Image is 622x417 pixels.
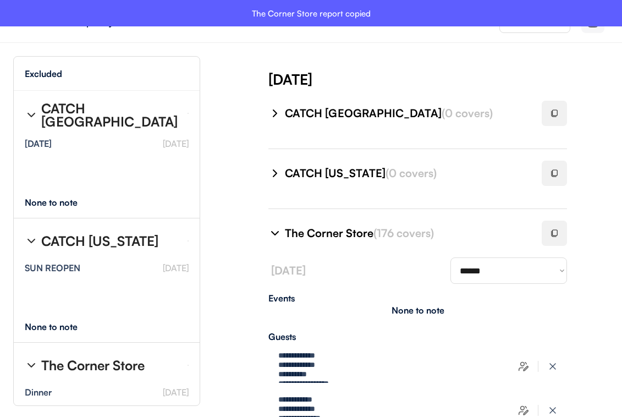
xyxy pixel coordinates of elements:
[268,107,282,120] img: chevron-right%20%281%29.svg
[285,106,529,121] div: CATCH [GEOGRAPHIC_DATA]
[373,226,434,240] font: (176 covers)
[25,198,98,207] div: None to note
[547,361,558,372] img: x-close%20%283%29.svg
[268,227,282,240] img: chevron-right%20%281%29.svg
[25,322,98,331] div: None to note
[25,69,62,78] div: Excluded
[547,405,558,416] img: x-close%20%283%29.svg
[268,69,622,89] div: [DATE]
[25,108,38,122] img: chevron-right%20%281%29.svg
[271,264,306,277] font: [DATE]
[518,361,529,372] img: users-edit.svg
[163,262,189,273] font: [DATE]
[268,167,282,180] img: chevron-right%20%281%29.svg
[285,166,529,181] div: CATCH [US_STATE]
[518,405,529,416] img: users-edit.svg
[285,226,529,241] div: The Corner Store
[442,106,493,120] font: (0 covers)
[268,332,567,341] div: Guests
[163,138,189,149] font: [DATE]
[25,359,38,372] img: chevron-right%20%281%29.svg
[392,306,444,315] div: None to note
[25,139,52,148] div: [DATE]
[41,234,158,248] div: CATCH [US_STATE]
[25,234,38,248] img: chevron-right%20%281%29.svg
[41,102,179,128] div: CATCH [GEOGRAPHIC_DATA]
[268,294,567,303] div: Events
[163,387,189,398] font: [DATE]
[386,166,437,180] font: (0 covers)
[25,264,80,272] div: SUN REOPEN
[41,359,145,372] div: The Corner Store
[25,388,52,397] div: Dinner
